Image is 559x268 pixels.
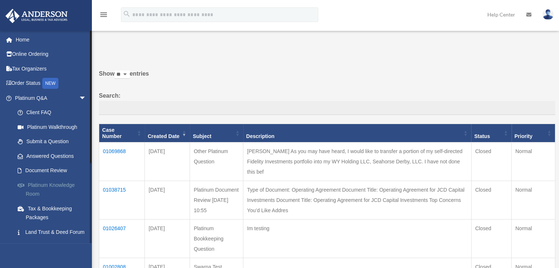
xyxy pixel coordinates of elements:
td: 01069868 [99,142,145,181]
td: Closed [471,220,511,258]
td: Normal [512,181,555,220]
img: Anderson Advisors Platinum Portal [3,9,70,23]
i: menu [99,10,108,19]
th: Status: activate to sort column ascending [471,124,511,142]
th: Created Date: activate to sort column ascending [145,124,190,142]
a: Client FAQ [10,105,97,120]
th: Subject: activate to sort column ascending [190,124,243,142]
a: Order StatusNEW [5,76,97,91]
a: Online Ordering [5,47,97,62]
a: Platinum Q&Aarrow_drop_down [5,91,97,105]
a: menu [99,13,108,19]
a: Answered Questions [10,149,94,163]
a: Home [5,32,97,47]
a: Platinum Knowledge Room [10,178,97,201]
a: Platinum Walkthrough [10,120,97,134]
th: Case Number: activate to sort column ascending [99,124,145,142]
a: Tax & Bookkeeping Packages [10,201,97,225]
td: [DATE] [145,142,190,181]
td: [DATE] [145,181,190,220]
td: 01026407 [99,220,145,258]
td: Platinum Bookkeeping Question [190,220,243,258]
div: NEW [42,78,58,89]
td: Other Platinum Question [190,142,243,181]
td: [DATE] [145,220,190,258]
i: search [123,10,131,18]
a: Tax Organizers [5,61,97,76]
a: Land Trust & Deed Forum [10,225,97,239]
a: Document Review [10,163,97,178]
label: Show entries [99,69,555,86]
span: arrow_drop_down [79,91,94,106]
td: Type of Document: Operating Agreement Document Title: Operating Agreement for JCD Capital Investm... [243,181,471,220]
a: Submit a Question [10,134,97,149]
td: [PERSON_NAME] As you may have heard, I would like to transfer a portion of my self-directed Fidel... [243,142,471,181]
td: Im testing [243,220,471,258]
td: Closed [471,142,511,181]
input: Search: [99,101,555,115]
img: User Pic [542,9,553,20]
th: Priority: activate to sort column ascending [512,124,555,142]
td: Normal [512,220,555,258]
select: Showentries [115,70,130,79]
td: Closed [471,181,511,220]
td: Platinum Document Review [DATE] 10:55 [190,181,243,220]
th: Description: activate to sort column ascending [243,124,471,142]
td: 01038715 [99,181,145,220]
td: Normal [512,142,555,181]
a: Portal Feedback [10,239,97,254]
label: Search: [99,91,555,115]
